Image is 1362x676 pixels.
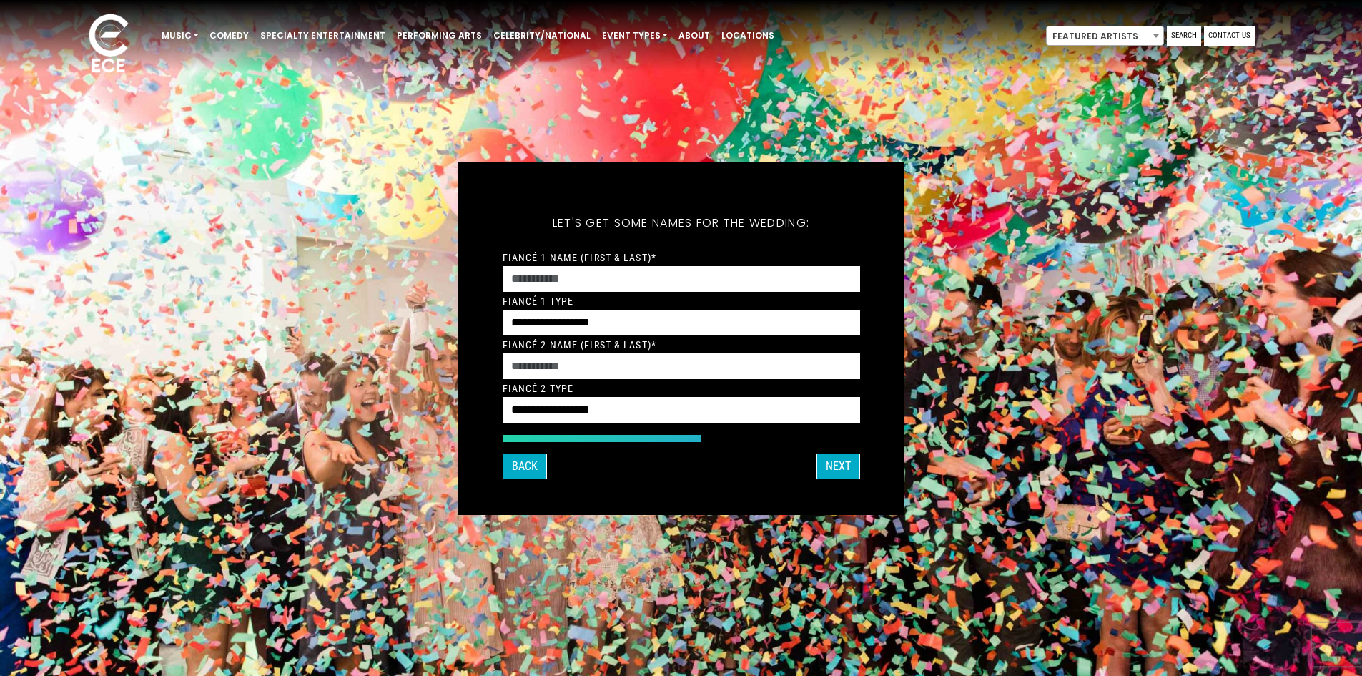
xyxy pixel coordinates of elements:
a: Celebrity/National [488,24,596,48]
a: Search [1167,26,1201,46]
label: Fiancé 2 Type [503,382,574,395]
a: Comedy [204,24,255,48]
span: Featured Artists [1046,26,1164,46]
a: Performing Arts [391,24,488,48]
span: Featured Artists [1047,26,1163,46]
a: Contact Us [1204,26,1255,46]
img: ece_new_logo_whitev2-1.png [73,10,144,79]
label: Fiancé 2 Name (First & Last)* [503,338,656,351]
label: Fiancé 1 Type [503,295,574,308]
a: Music [156,24,204,48]
button: Next [816,454,860,479]
h5: Let's get some names for the wedding: [503,197,860,249]
label: Fiancé 1 Name (First & Last)* [503,251,656,264]
a: Locations [716,24,780,48]
a: About [673,24,716,48]
a: Event Types [596,24,673,48]
button: Back [503,454,547,479]
a: Specialty Entertainment [255,24,391,48]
